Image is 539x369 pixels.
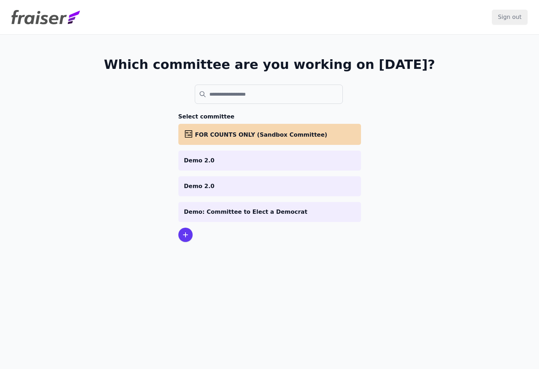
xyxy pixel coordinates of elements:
[178,176,361,196] a: Demo 2.0
[178,202,361,222] a: Demo: Committee to Elect a Democrat
[184,156,355,165] p: Demo 2.0
[178,112,361,121] h3: Select committee
[195,131,327,138] span: FOR COUNTS ONLY (Sandbox Committee)
[11,10,80,24] img: Fraiser Logo
[178,151,361,171] a: Demo 2.0
[178,124,361,145] a: FOR COUNTS ONLY (Sandbox Committee)
[492,10,528,25] input: Sign out
[184,182,355,191] p: Demo 2.0
[104,57,435,72] h1: Which committee are you working on [DATE]?
[184,208,355,216] p: Demo: Committee to Elect a Democrat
